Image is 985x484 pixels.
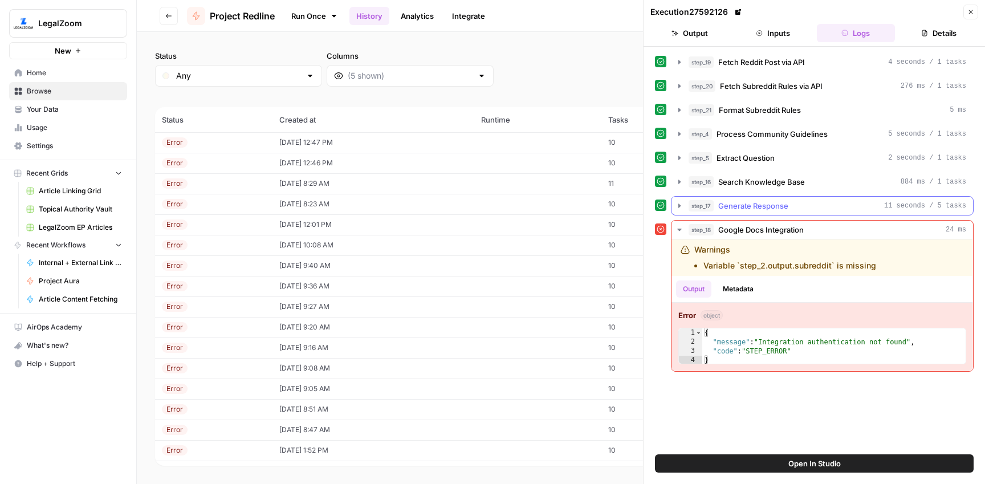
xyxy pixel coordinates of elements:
div: 3 [679,347,702,356]
span: step_17 [689,200,714,212]
a: Project Aura [21,272,127,290]
span: 5 seconds / 1 tasks [888,129,966,139]
button: New [9,42,127,59]
td: 10 [601,255,702,276]
button: 4 seconds / 1 tasks [671,53,973,71]
div: What's new? [10,337,127,354]
span: step_4 [689,128,712,140]
span: step_19 [689,56,714,68]
div: Error [162,281,188,291]
td: [DATE] 8:23 AM [272,194,475,214]
td: [DATE] 12:47 PM [272,132,475,153]
button: 2 seconds / 1 tasks [671,149,973,167]
span: 4 seconds / 1 tasks [888,57,966,67]
button: 5 seconds / 1 tasks [671,125,973,143]
td: 11 [601,173,702,194]
div: Error [162,343,188,353]
div: Warnings [694,244,876,271]
button: Help + Support [9,355,127,373]
span: LegalZoom [38,18,107,29]
span: Generate Response [718,200,788,212]
button: Workspace: LegalZoom [9,9,127,38]
button: 24 ms [671,221,973,239]
span: Recent Workflows [26,240,86,250]
a: Your Data [9,100,127,119]
button: 11 seconds / 5 tasks [671,197,973,215]
strong: Error [678,310,696,321]
td: [DATE] 9:05 AM [272,379,475,399]
td: 10 [601,337,702,358]
span: Usage [27,123,122,133]
button: Metadata [716,280,760,298]
a: Internal + External Link Addition [21,254,127,272]
td: 10 [601,358,702,379]
span: Topical Authority Vault [39,204,122,214]
td: [DATE] 1:52 PM [272,440,475,461]
span: Format Subreddit Rules [719,104,801,116]
span: 884 ms / 1 tasks [901,177,966,187]
span: Process Community Guidelines [717,128,828,140]
button: 276 ms / 1 tasks [671,77,973,95]
span: Google Docs Integration [718,224,804,235]
div: Error [162,302,188,312]
td: 10 [601,420,702,440]
div: Error [162,178,188,189]
td: 10 [601,440,702,461]
a: Topical Authority Vault [21,200,127,218]
a: Run Once [284,6,345,26]
span: step_18 [689,224,714,235]
td: [DATE] 9:36 AM [272,276,475,296]
div: 1 [679,328,702,337]
span: New [55,45,71,56]
a: Browse [9,82,127,100]
a: Article Linking Grid [21,182,127,200]
a: AirOps Academy [9,318,127,336]
span: AirOps Academy [27,322,122,332]
span: step_16 [689,176,714,188]
div: Execution 27592126 [650,6,744,18]
div: Error [162,261,188,271]
a: Usage [9,119,127,137]
div: Error [162,322,188,332]
td: 10 [601,132,702,153]
td: 10 [601,399,702,420]
div: Error [162,240,188,250]
a: Analytics [394,7,441,25]
span: 5 ms [950,105,966,115]
span: (91 records) [155,87,967,107]
span: 276 ms / 1 tasks [901,81,966,91]
span: Project Redline [210,9,275,23]
button: 884 ms / 1 tasks [671,173,973,191]
td: [DATE] 9:08 AM [272,358,475,379]
a: Settings [9,137,127,155]
span: Internal + External Link Addition [39,258,122,268]
a: Integrate [445,7,492,25]
td: [DATE] 9:40 AM [272,255,475,276]
th: Runtime [474,107,601,132]
td: [DATE] 8:29 AM [272,173,475,194]
input: Any [176,70,301,82]
td: 10 [601,317,702,337]
div: Error [162,363,188,373]
span: Article Linking Grid [39,186,122,196]
td: 10 [601,296,702,317]
button: Recent Workflows [9,237,127,254]
td: [DATE] 9:20 AM [272,317,475,337]
td: [DATE] 12:46 PM [272,153,475,173]
a: LegalZoom EP Articles [21,218,127,237]
button: Recent Grids [9,165,127,182]
td: [DATE] 1:48 PM [272,461,475,481]
span: LegalZoom EP Articles [39,222,122,233]
div: 2 [679,337,702,347]
button: Open In Studio [655,454,974,473]
td: 10 [601,379,702,399]
span: Home [27,68,122,78]
span: Help + Support [27,359,122,369]
span: Browse [27,86,122,96]
label: Columns [327,50,494,62]
td: 10 [601,461,702,481]
button: 5 ms [671,101,973,119]
a: Article Content Fetching [21,290,127,308]
button: What's new? [9,336,127,355]
a: Project Redline [187,7,275,25]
